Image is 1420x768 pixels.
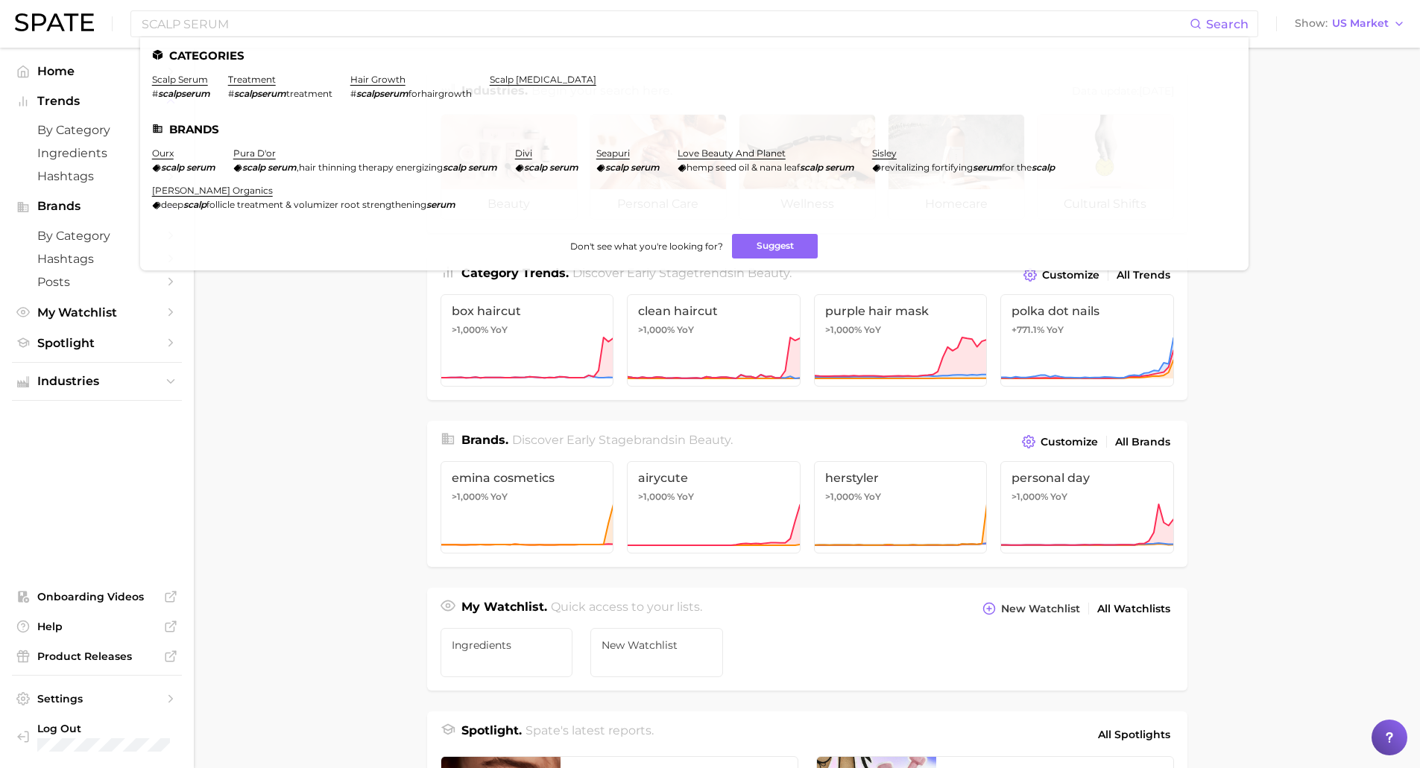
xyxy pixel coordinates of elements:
a: hair growth [350,74,406,85]
a: All Trends [1113,265,1174,285]
span: YoY [677,491,694,503]
span: Ingredients [37,146,157,160]
em: serum [631,162,660,173]
a: scalp [MEDICAL_DATA] [490,74,596,85]
span: deep [161,199,183,210]
em: scalp [605,162,628,173]
h2: Spate's latest reports. [526,722,654,747]
span: Don't see what you're looking for? [570,241,723,252]
span: Show [1295,19,1328,28]
em: scalp [524,162,547,173]
em: scalp [800,162,823,173]
span: treatment [286,88,332,99]
em: scalp [443,162,466,173]
a: ingredients [441,628,573,677]
a: ourx [152,147,174,159]
a: personal day>1,000% YoY [1000,461,1174,553]
span: Settings [37,692,157,705]
a: All Brands [1111,432,1174,452]
span: All Brands [1115,436,1170,448]
a: box haircut>1,000% YoY [441,294,614,387]
em: scalp [161,162,184,173]
a: Help [12,615,182,638]
a: polka dot nails+771.1% YoY [1000,294,1174,387]
span: ingredients [452,639,562,651]
span: Hashtags [37,169,157,183]
span: Customize [1041,436,1098,448]
span: emina cosmetics [452,471,603,485]
span: New Watchlist [602,639,712,651]
em: scalpserum [158,88,210,99]
span: for the [1002,162,1032,173]
button: Industries [12,370,182,393]
span: My Watchlist [37,305,157,320]
span: >1,000% [638,491,675,502]
button: Trends [12,90,182,112]
a: All Watchlists [1094,599,1174,619]
a: love beauty and planet [678,147,786,159]
span: # [228,88,234,99]
li: Categories [152,49,1237,62]
li: Brands [152,123,1237,136]
span: box haircut [452,304,603,318]
button: Suggest [732,234,818,258]
button: Customize [1020,264,1102,285]
a: divi [515,147,532,159]
a: Log out. Currently logged in with e-mail anna.katsnelson@mane.com. [12,717,182,756]
h1: My Watchlist. [461,598,547,619]
a: clean haircut>1,000% YoY [627,294,801,387]
a: Product Releases [12,645,182,667]
a: sisley [872,147,897,159]
span: >1,000% [825,324,862,335]
span: Customize [1042,269,1099,282]
span: Log Out [37,722,189,735]
em: serum [549,162,578,173]
a: purple hair mask>1,000% YoY [814,294,988,387]
span: YoY [864,491,881,503]
span: YoY [1050,491,1067,503]
button: ShowUS Market [1291,14,1409,34]
span: herstyler [825,471,976,485]
img: SPATE [15,13,94,31]
em: serum [426,199,455,210]
button: Customize [1018,431,1101,452]
span: clean haircut [638,304,789,318]
em: scalp [183,199,206,210]
a: Posts [12,270,182,293]
button: Brands [12,195,182,218]
a: All Spotlights [1094,722,1174,747]
span: follicle treatment & volumizer root strengthening [206,199,426,210]
span: Posts [37,275,157,289]
a: Ingredients [12,142,182,165]
input: Search here for a brand, industry, or ingredient [140,11,1190,37]
span: # [350,88,356,99]
em: scalp [242,162,265,173]
span: Discover Early Stage trends in . [572,266,792,280]
span: Help [37,620,157,633]
span: Product Releases [37,650,157,663]
span: # [152,88,158,99]
span: Hashtags [37,252,157,266]
span: Spotlight [37,336,157,350]
a: seapuri [596,147,630,159]
span: forhairgrowth [408,88,472,99]
h1: Spotlight. [461,722,522,747]
span: Brands [37,200,157,213]
span: by Category [37,123,157,137]
span: by Category [37,229,157,243]
a: Onboarding Videos [12,585,182,608]
span: hemp seed oil & nana leaf [687,162,800,173]
em: serum [825,162,854,173]
a: Spotlight [12,331,182,355]
span: Discover Early Stage brands in . [512,433,733,447]
a: herstyler>1,000% YoY [814,461,988,553]
span: >1,000% [638,324,675,335]
a: by Category [12,118,182,142]
span: >1,000% [825,491,862,502]
span: All Watchlists [1097,603,1170,615]
a: My Watchlist [12,301,182,324]
a: Hashtags [12,165,182,188]
span: >1,000% [452,491,488,502]
a: Home [12,60,182,83]
span: All Trends [1117,269,1170,282]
